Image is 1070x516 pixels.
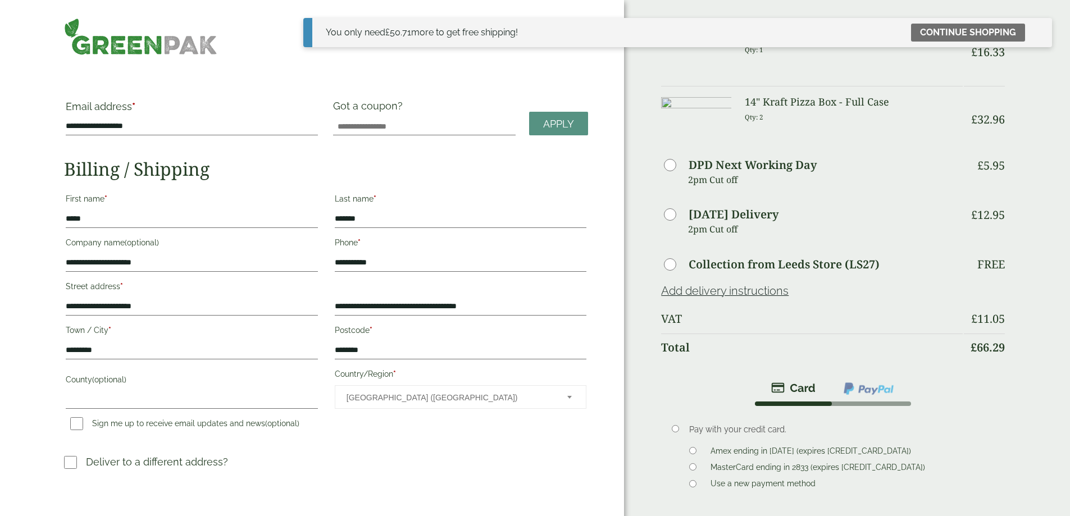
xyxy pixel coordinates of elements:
abbr: required [370,326,372,335]
img: GreenPak Supplies [64,18,217,55]
label: Amex ending in [DATE] (expires [CREDIT_CARD_DATA]) [706,446,916,459]
label: Street address [66,278,317,298]
abbr: required [108,326,111,335]
label: Last name [335,191,586,210]
label: Phone [335,235,586,254]
span: £ [971,112,977,127]
label: Email address [66,102,317,117]
span: 50.71 [385,27,411,38]
abbr: required [120,282,123,291]
img: stripe.png [771,381,816,395]
span: £ [971,340,977,355]
label: First name [66,191,317,210]
div: You only need more to get free shipping! [326,26,518,39]
span: £ [971,44,977,60]
th: VAT [661,305,962,332]
label: DPD Next Working Day [689,159,817,171]
span: £ [977,158,984,173]
label: Collection from Leeds Store (LS27) [689,259,880,270]
label: Got a coupon? [333,100,407,117]
p: Pay with your credit card. [689,423,989,436]
span: (optional) [92,375,126,384]
label: Country/Region [335,366,586,385]
span: (optional) [125,238,159,247]
bdi: 66.29 [971,340,1005,355]
span: £ [971,207,977,222]
p: 2pm Cut off [688,171,962,188]
p: Deliver to a different address? [86,454,228,469]
span: £ [971,311,977,326]
abbr: required [132,101,135,112]
abbr: required [393,369,396,378]
abbr: required [374,194,376,203]
abbr: required [358,238,361,247]
span: £ [385,27,390,38]
th: Total [661,334,962,361]
a: Apply [529,112,588,136]
bdi: 5.95 [977,158,1005,173]
label: Use a new payment method [706,479,820,491]
h2: Billing / Shipping [64,158,588,180]
label: Company name [66,235,317,254]
p: Free [977,258,1005,271]
a: Continue shopping [911,24,1025,42]
label: [DATE] Delivery [689,209,778,220]
span: Country/Region [335,385,586,409]
abbr: required [104,194,107,203]
span: (optional) [265,419,299,428]
img: ppcp-gateway.png [843,381,895,396]
label: County [66,372,317,391]
bdi: 11.05 [971,311,1005,326]
label: Sign me up to receive email updates and news [66,419,304,431]
label: Postcode [335,322,586,341]
bdi: 12.95 [971,207,1005,222]
a: Add delivery instructions [661,284,789,298]
small: Qty: 2 [745,113,763,121]
label: Town / City [66,322,317,341]
h3: 14" Kraft Pizza Box - Full Case [745,96,962,108]
p: 2pm Cut off [688,221,962,238]
label: MasterCard ending in 2833 (expires [CREDIT_CARD_DATA]) [706,463,930,475]
bdi: 32.96 [971,112,1005,127]
input: Sign me up to receive email updates and news(optional) [70,417,83,430]
span: Apply [543,118,574,130]
bdi: 16.33 [971,44,1005,60]
span: United Kingdom (UK) [347,386,552,409]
